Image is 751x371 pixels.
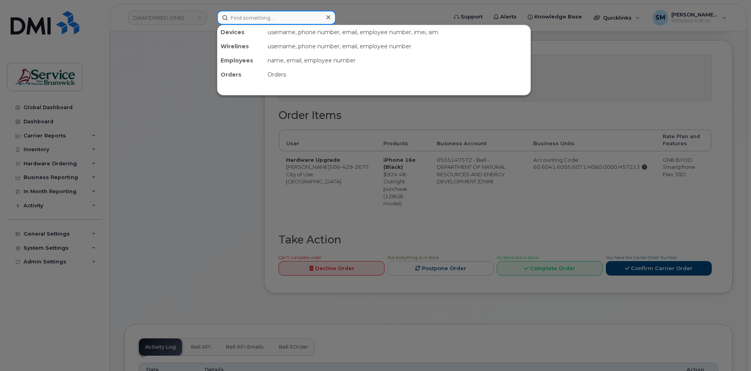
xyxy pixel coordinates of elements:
div: Wirelines [217,39,264,53]
input: Find something... [217,11,336,25]
div: Orders [217,68,264,82]
div: Orders [264,68,530,82]
div: username, phone number, email, employee number, imei, sim [264,25,530,39]
div: Devices [217,25,264,39]
div: name, email, employee number [264,53,530,68]
div: username, phone number, email, employee number [264,39,530,53]
div: Employees [217,53,264,68]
